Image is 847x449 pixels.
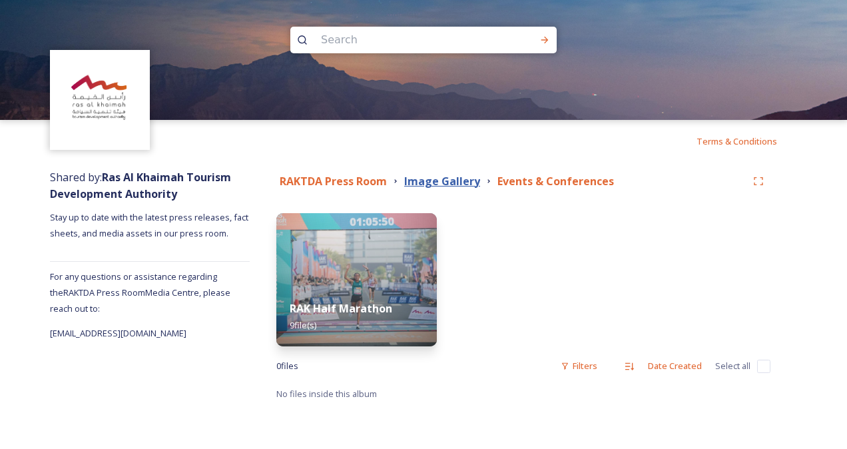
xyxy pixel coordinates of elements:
[50,270,230,314] span: For any questions or assistance regarding the RAKTDA Press Room Media Centre, please reach out to:
[276,360,298,372] span: 0 file s
[50,327,186,339] span: [EMAIL_ADDRESS][DOMAIN_NAME]
[276,388,377,400] span: No files inside this album
[280,174,387,189] strong: RAKTDA Press Room
[50,211,250,239] span: Stay up to date with the latest press releases, fact sheets, and media assets in our press room.
[554,353,604,379] div: Filters
[497,174,614,189] strong: Events & Conferences
[276,213,437,346] img: e95e357d-4239-4f6a-ad4d-676539de0b64.jpg
[641,353,708,379] div: Date Created
[50,170,231,201] span: Shared by:
[715,360,750,372] span: Select all
[290,301,392,316] strong: RAK Half Marathon
[290,319,316,331] span: 9 file(s)
[697,135,777,147] span: Terms & Conditions
[697,133,797,149] a: Terms & Conditions
[314,25,497,55] input: Search
[404,174,480,189] strong: Image Gallery
[52,52,148,149] img: Logo_RAKTDA_RGB-01.png
[50,170,231,201] strong: Ras Al Khaimah Tourism Development Authority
